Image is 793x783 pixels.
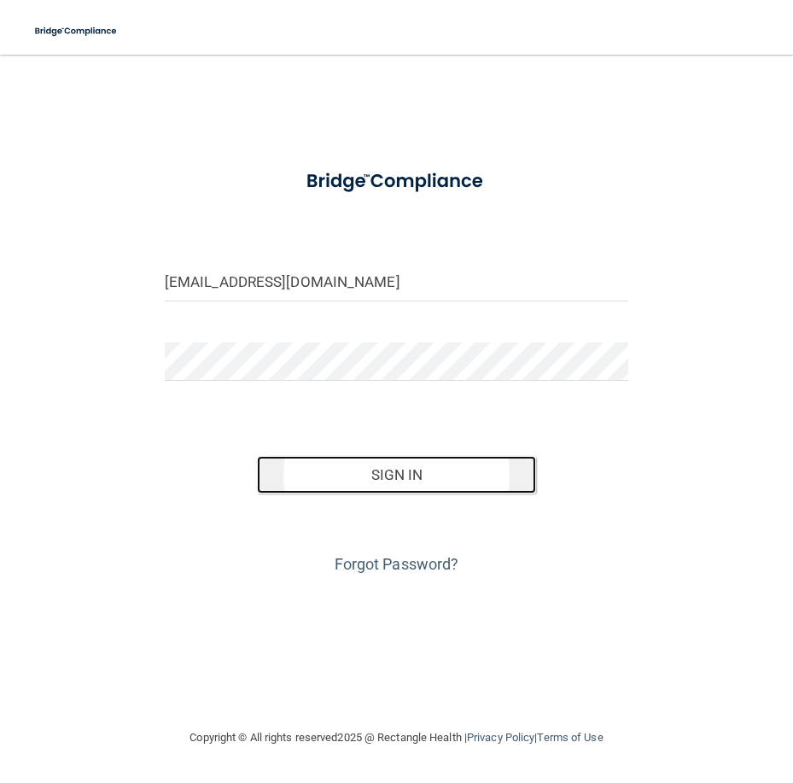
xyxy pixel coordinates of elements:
a: Forgot Password? [335,555,459,573]
button: Sign In [257,456,535,494]
a: Terms of Use [537,731,603,744]
img: bridge_compliance_login_screen.278c3ca4.svg [287,157,506,206]
div: Copyright © All rights reserved 2025 @ Rectangle Health | | [85,710,708,765]
a: Privacy Policy [467,731,534,744]
img: bridge_compliance_login_screen.278c3ca4.svg [26,14,127,49]
input: Email [165,263,628,301]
